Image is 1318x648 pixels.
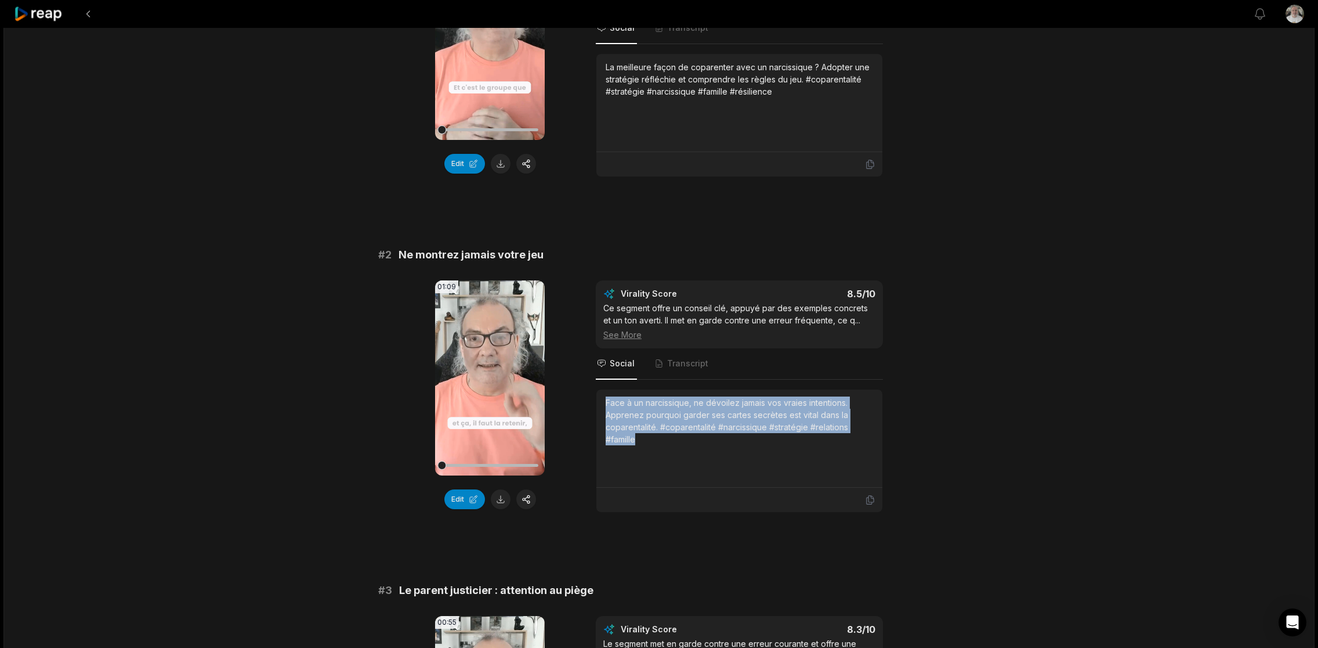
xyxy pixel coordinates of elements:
[444,154,485,174] button: Edit
[667,358,708,369] span: Transcript
[621,624,745,635] div: Virality Score
[610,22,635,34] span: Social
[751,624,876,635] div: 8.3 /10
[378,247,392,263] span: # 2
[621,288,745,300] div: Virality Score
[667,22,708,34] span: Transcript
[606,61,873,98] div: La meilleure façon de coparenter avec un narcissique ? Adopter une stratégie réfléchie et compren...
[603,329,875,341] div: See More
[435,280,545,476] video: Your browser does not support mp4 format.
[1279,609,1306,636] div: Open Intercom Messenger
[399,582,593,599] span: Le parent justicier : attention au piège
[444,489,485,509] button: Edit
[378,582,392,599] span: # 3
[606,397,873,445] div: Face à un narcissique, ne dévoilez jamais vos vraies intentions. Apprenez pourquoi garder ses car...
[596,13,883,44] nav: Tabs
[603,302,875,341] div: Ce segment offre un conseil clé, appuyé par des exemples concrets et un ton averti. Il met en gar...
[610,358,635,369] span: Social
[596,348,883,380] nav: Tabs
[751,288,876,300] div: 8.5 /10
[399,247,544,263] span: Ne montrez jamais votre jeu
